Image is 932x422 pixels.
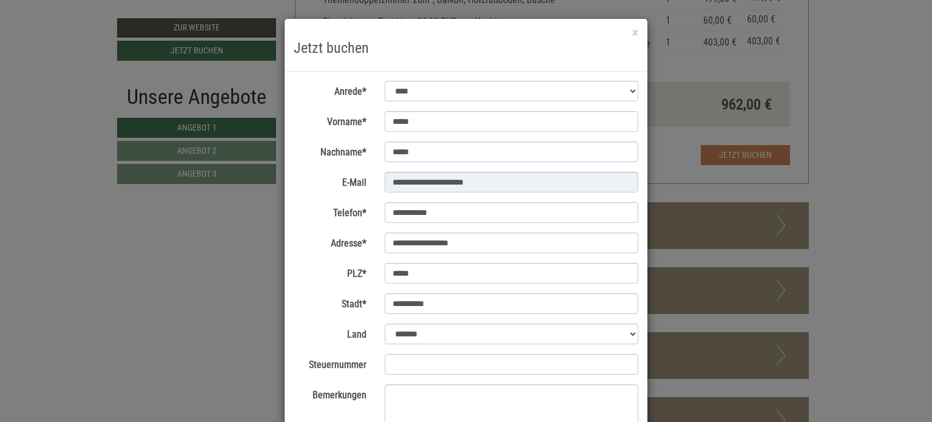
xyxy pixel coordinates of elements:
label: Telefon* [285,202,376,220]
label: Stadt* [285,293,376,311]
label: Adresse* [285,233,376,251]
label: Bemerkungen [285,384,376,403]
label: Vorname* [285,111,376,129]
label: E-Mail [285,172,376,190]
label: Anrede* [285,81,376,99]
h3: Jetzt buchen [294,40,638,56]
label: Land [285,324,376,342]
button: × [632,27,638,39]
label: Nachname* [285,141,376,160]
label: Steuernummer [285,354,376,372]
